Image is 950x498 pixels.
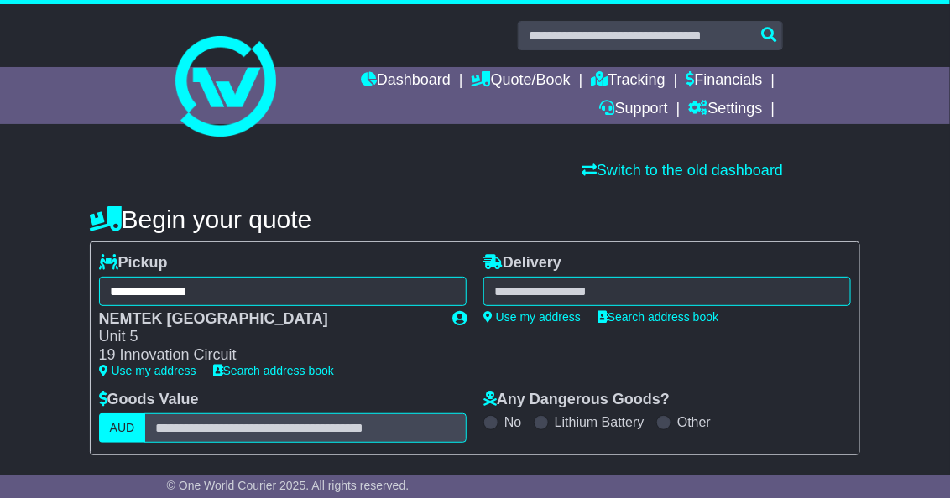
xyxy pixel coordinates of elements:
[167,479,410,492] span: © One World Courier 2025. All rights reserved.
[483,254,561,272] label: Delivery
[99,391,199,409] label: Goods Value
[592,67,666,96] a: Tracking
[686,67,763,96] a: Financials
[361,67,451,96] a: Dashboard
[555,414,645,430] label: Lithium Battery
[99,364,196,377] a: Use my address
[598,310,718,324] a: Search address book
[689,96,763,124] a: Settings
[600,96,668,124] a: Support
[99,254,168,272] label: Pickup
[90,205,861,233] h4: Begin your quote
[677,414,711,430] label: Other
[99,310,436,329] div: NEMTEK [GEOGRAPHIC_DATA]
[582,162,783,179] a: Switch to the old dashboard
[483,310,581,324] a: Use my address
[99,328,436,346] div: Unit 5
[213,364,334,377] a: Search address book
[504,414,521,430] label: No
[99,413,146,443] label: AUD
[483,391,670,409] label: Any Dangerous Goods?
[472,67,571,96] a: Quote/Book
[99,346,436,365] div: 19 Innovation Circuit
